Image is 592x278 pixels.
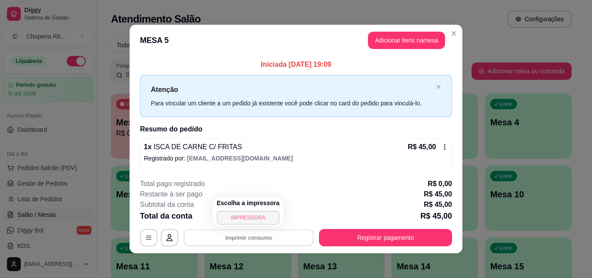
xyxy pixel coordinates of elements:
[368,32,445,49] button: Adicionar itens namesa
[187,155,293,162] span: [EMAIL_ADDRESS][DOMAIN_NAME]
[144,154,448,163] p: Registrado por:
[436,84,441,90] button: close
[151,98,433,108] div: Para vincular um cliente a um pedido já existente você pode clicar no card do pedido para vinculá...
[408,142,436,152] p: R$ 45,00
[424,189,452,200] p: R$ 45,00
[140,59,452,70] p: Iniciada [DATE] 19:09
[217,199,280,207] h4: Escolha a impressora
[319,229,452,246] button: Registrar pagamento
[140,200,194,210] p: Subtotal da conta
[140,210,192,222] p: Total da conta
[144,142,242,152] p: 1 x
[420,210,452,222] p: R$ 45,00
[428,179,452,189] p: R$ 0,00
[436,84,441,89] span: close
[152,143,242,150] span: ISCA DE CARNE C/ FRITAS
[217,211,280,225] button: IMPRESSORA
[140,189,202,200] p: Restante à ser pago
[424,200,452,210] p: R$ 45,00
[140,179,205,189] p: Total pago registrado
[130,25,462,56] header: MESA 5
[140,124,452,134] h2: Resumo do pedido
[151,84,433,95] p: Atenção
[447,26,461,40] button: Close
[184,229,314,246] button: Imprimir consumo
